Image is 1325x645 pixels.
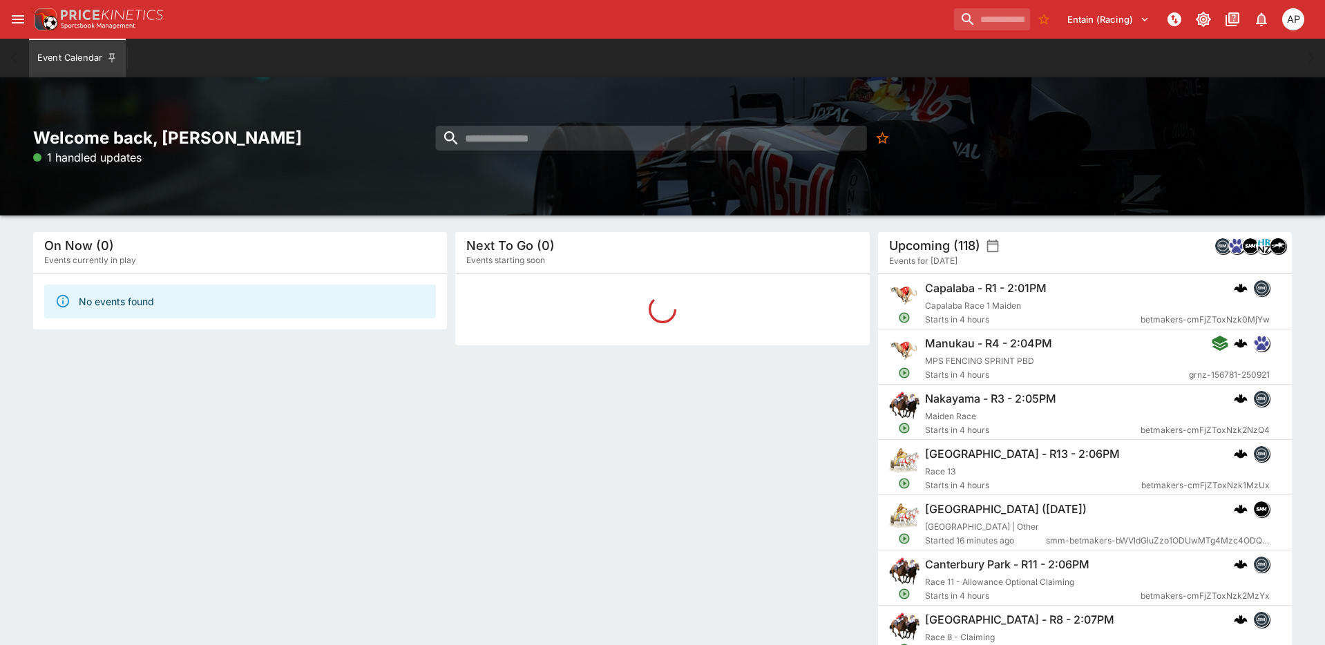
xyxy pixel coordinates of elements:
img: logo-cerberus.svg [1234,447,1248,461]
img: greyhound_racing.png [889,280,919,310]
h6: Capalaba - R1 - 2:01PM [925,281,1047,296]
span: betmakers-cmFjZToxNzk2MzYx [1141,589,1270,603]
button: Notifications [1249,7,1274,32]
img: logo-cerberus.svg [1234,557,1248,571]
h6: Nakayama - R3 - 2:05PM [925,392,1056,406]
div: Allan Pollitt [1282,8,1304,30]
span: Race 8 - Claiming [925,632,995,642]
span: betmakers-cmFjZToxNzk1MzUx [1141,479,1270,492]
img: PriceKinetics Logo [30,6,58,33]
button: Allan Pollitt [1278,4,1308,35]
span: Events starting soon [466,253,545,267]
span: betmakers-cmFjZToxNzk0MjYw [1141,313,1270,327]
div: cerberus [1234,557,1248,571]
h6: [GEOGRAPHIC_DATA] - R8 - 2:07PM [925,613,1114,627]
div: betmakers [1253,556,1270,572]
span: Capalaba Race 1 Maiden [925,300,1021,311]
svg: Open [898,588,911,600]
img: horse_racing.png [889,390,919,421]
img: hrnz.png [1257,238,1272,253]
span: MPS FENCING SPRINT PBD [925,356,1034,366]
span: Starts in 4 hours [925,368,1189,382]
img: Sportsbook Management [61,23,135,29]
span: smm-betmakers-bWVldGluZzo1ODUwMTg4Mzc4ODQyMTA4MjE [1045,534,1270,548]
div: betmakers [1253,445,1270,462]
div: cerberus [1234,281,1248,295]
div: betmakers [1253,611,1270,628]
button: settings [986,239,1000,253]
button: Select Tenant [1059,8,1158,30]
div: cerberus [1234,502,1248,516]
span: grnz-156781-250921 [1189,368,1270,382]
img: logo-cerberus.svg [1234,336,1248,350]
svg: Open [898,532,911,545]
div: cerberus [1234,392,1248,405]
img: nztr.png [1270,238,1286,253]
span: Starts in 4 hours [925,589,1141,603]
div: cerberus [1234,613,1248,626]
span: Starts in 4 hours [925,313,1141,327]
img: betmakers.png [1254,280,1269,296]
svg: Open [898,422,911,434]
span: Events for [DATE] [889,254,957,268]
h5: On Now (0) [44,238,114,253]
button: open drawer [6,7,30,32]
div: grnz [1253,335,1270,352]
img: harness_racing.png [889,501,919,531]
h6: [GEOGRAPHIC_DATA] ([DATE]) [925,502,1087,517]
img: samemeetingmulti.png [1254,501,1269,517]
img: logo-cerberus.svg [1234,281,1248,295]
span: [GEOGRAPHIC_DATA] | Other [925,521,1039,532]
button: Documentation [1220,7,1245,32]
img: greyhound_racing.png [889,335,919,365]
span: Events currently in play [44,253,136,267]
span: Maiden Race [925,411,976,421]
h2: Welcome back, [PERSON_NAME] [33,127,447,148]
button: Event Calendar [29,39,126,77]
div: samemeetingmulti [1253,501,1270,517]
div: cerberus [1234,447,1248,461]
span: betmakers-cmFjZToxNzk2NzQ4 [1141,423,1270,437]
div: nztr [1270,238,1286,254]
input: search [954,8,1030,30]
h5: Next To Go (0) [466,238,555,253]
img: logo-cerberus.svg [1234,613,1248,626]
svg: Open [898,477,911,490]
span: Starts in 4 hours [925,479,1141,492]
img: logo-cerberus.svg [1234,502,1248,516]
button: No Bookmarks [870,126,895,151]
span: Race 11 - Allowance Optional Claiming [925,577,1074,587]
img: PriceKinetics [61,10,163,20]
img: logo-cerberus.svg [1234,392,1248,405]
div: samemeetingmulti [1242,238,1259,254]
img: grnz.png [1229,238,1244,253]
img: horse_racing.png [889,611,919,642]
h6: [GEOGRAPHIC_DATA] - R13 - 2:06PM [925,447,1120,461]
span: Started 16 minutes ago [925,534,1046,548]
img: harness_racing.png [889,445,919,476]
img: betmakers.png [1254,557,1269,572]
button: Toggle light/dark mode [1191,7,1216,32]
div: hrnz [1256,238,1272,254]
span: Race 13 [925,466,955,476]
img: horse_racing.png [889,556,919,586]
div: betmakers [1253,390,1270,407]
img: betmakers.png [1254,612,1269,627]
img: betmakers.png [1254,391,1269,406]
div: betmakers [1253,280,1270,296]
button: NOT Connected to PK [1162,7,1187,32]
img: grnz.png [1254,336,1269,351]
img: betmakers.png [1215,238,1230,253]
div: No events found [79,289,154,314]
p: 1 handled updates [33,149,142,166]
h6: Manukau - R4 - 2:04PM [925,336,1052,351]
svg: Open [898,311,911,324]
h6: Canterbury Park - R11 - 2:06PM [925,557,1089,572]
img: samemeetingmulti.png [1243,238,1258,253]
div: betmakers [1214,238,1231,254]
button: No Bookmarks [1033,8,1055,30]
div: grnz [1228,238,1245,254]
h5: Upcoming (118) [889,238,980,253]
div: cerberus [1234,336,1248,350]
img: betmakers.png [1254,446,1269,461]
